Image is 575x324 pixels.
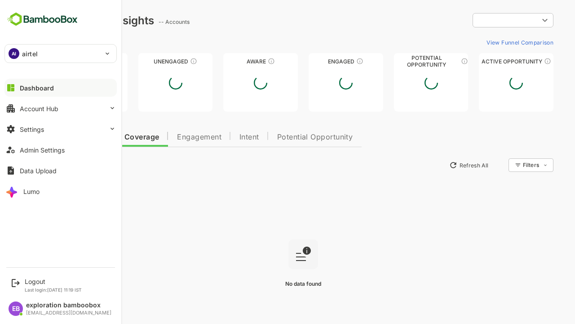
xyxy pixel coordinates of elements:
[26,310,111,316] div: [EMAIL_ADDRESS][DOMAIN_NAME]
[20,167,57,175] div: Data Upload
[277,58,352,65] div: Engaged
[20,105,58,112] div: Account Hub
[9,301,23,316] div: EB
[127,18,161,25] ag: -- Accounts
[4,11,80,28] img: BambooboxFullLogoMark.5f36c76dfaba33ec1ec1367b70bb1252.svg
[73,58,80,65] div: These accounts have not been engaged with for a defined time period
[9,48,19,59] div: AI
[4,79,117,97] button: Dashboard
[26,301,111,309] div: exploration bamboobox
[4,162,117,180] button: Data Upload
[5,45,116,63] div: AIairtel
[491,162,508,168] div: Filters
[441,12,522,28] div: ​
[254,280,290,287] span: No data found
[447,58,522,65] div: Active Opportunity
[22,14,123,27] div: Dashboard Insights
[491,157,522,173] div: Filters
[363,58,437,65] div: Potential Opportunity
[20,146,65,154] div: Admin Settings
[4,99,117,117] button: Account Hub
[236,58,243,65] div: These accounts have just entered the buying cycle and need further nurturing
[107,58,181,65] div: Unengaged
[22,58,96,65] div: Unreached
[208,134,228,141] span: Intent
[20,84,54,92] div: Dashboard
[192,58,266,65] div: Aware
[414,158,461,172] button: Refresh All
[4,182,117,200] button: Lumo
[159,58,166,65] div: These accounts have not shown enough engagement and need nurturing
[429,58,437,65] div: These accounts are MQAs and can be passed on to Inside Sales
[146,134,190,141] span: Engagement
[22,157,87,173] button: New Insights
[25,278,82,285] div: Logout
[325,58,332,65] div: These accounts are warm, further nurturing would qualify them to MQAs
[4,141,117,159] button: Admin Settings
[23,188,40,195] div: Lumo
[246,134,322,141] span: Potential Opportunity
[451,35,522,49] button: View Funnel Comparison
[513,58,520,65] div: These accounts have open opportunities which might be at any of the Sales Stages
[25,287,82,292] p: Last login: [DATE] 11:19 IST
[22,49,38,58] p: airtel
[4,120,117,138] button: Settings
[31,134,128,141] span: Data Quality and Coverage
[20,126,44,133] div: Settings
